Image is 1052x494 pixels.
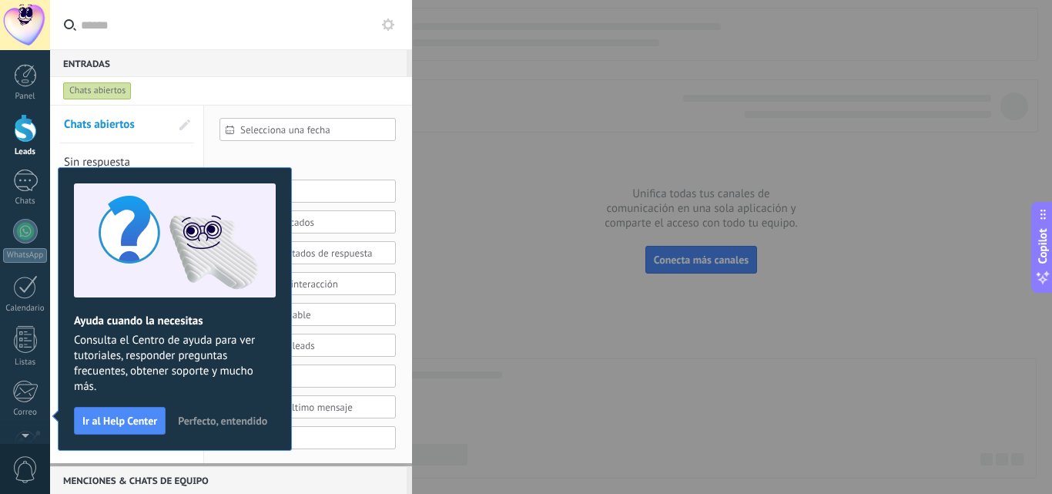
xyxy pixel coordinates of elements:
[82,415,157,426] span: Ir al Help Center
[3,304,48,314] div: Calendario
[240,186,376,197] div: Abierto
[74,314,276,328] h2: Ayuda cuando la necesitas
[3,197,48,207] div: Chats
[3,358,48,368] div: Listas
[1035,228,1050,264] span: Copilot
[74,407,166,435] button: Ir al Help Center
[60,143,193,181] li: Sin respuesta
[3,147,48,157] div: Leads
[60,106,193,143] li: Chats abiertos
[64,117,135,132] span: Chats abiertos
[240,278,376,290] div: Etapa de la interacción
[64,143,170,180] a: Sin respuesta
[171,409,274,432] button: Perfecto, entendido
[240,217,376,228] div: Chats destacados
[3,92,48,102] div: Panel
[240,247,376,259] div: Todos los estados de respuesta
[3,248,47,263] div: WhatsApp
[74,333,276,395] span: Consulta el Centro de ayuda para ver tutoriales, responder preguntas frecuentes, obtener soporte ...
[240,124,387,136] span: Selecciona una fecha
[64,155,130,170] span: Sin respuesta
[63,82,132,100] div: Chats abiertos
[178,415,267,426] span: Perfecto, entendido
[3,408,48,418] div: Correo
[50,466,407,494] div: Menciones & Chats de equipo
[50,49,407,77] div: Entradas
[64,106,170,143] a: Chats abiertos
